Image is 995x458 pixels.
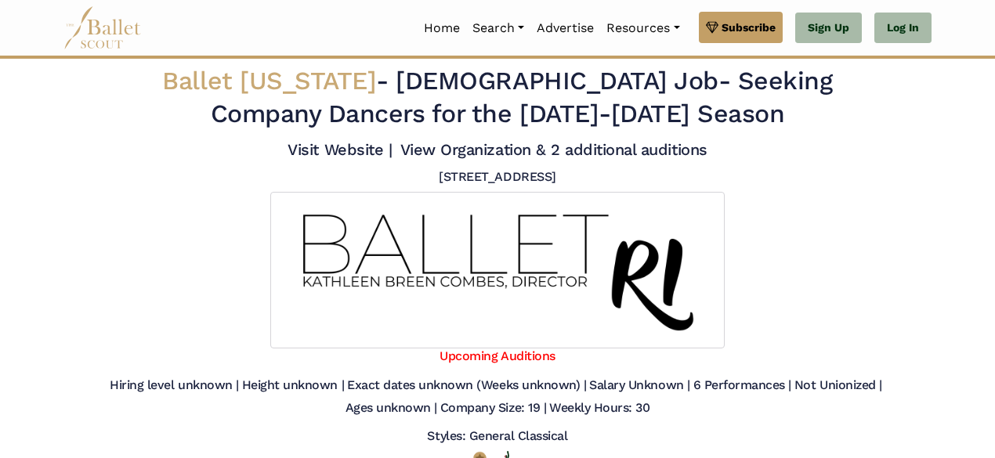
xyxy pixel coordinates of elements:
[874,13,932,44] a: Log In
[138,65,857,130] h2: - - Seeking Company Dancers for the [DATE]-[DATE] Season
[270,192,725,348] img: Logo
[440,348,555,363] a: Upcoming Auditions
[589,377,689,394] h5: Salary Unknown |
[549,400,649,417] h5: Weekly Hours: 30
[600,12,686,45] a: Resources
[110,377,238,394] h5: Hiring level unknown |
[440,400,546,417] h5: Company Size: 19 |
[699,12,783,43] a: Subscribe
[288,140,392,159] a: Visit Website |
[418,12,466,45] a: Home
[242,377,344,394] h5: Height unknown |
[400,140,707,159] a: View Organization & 2 additional auditions
[346,400,437,417] h5: Ages unknown |
[706,19,718,36] img: gem.svg
[347,377,586,394] h5: Exact dates unknown (Weeks unknown) |
[439,169,555,186] h5: [STREET_ADDRESS]
[722,19,776,36] span: Subscribe
[530,12,600,45] a: Advertise
[795,13,862,44] a: Sign Up
[794,377,882,394] h5: Not Unionized |
[396,66,718,96] span: [DEMOGRAPHIC_DATA] Job
[693,377,791,394] h5: 6 Performances |
[427,428,567,445] h5: Styles: General Classical
[162,66,376,96] span: Ballet [US_STATE]
[466,12,530,45] a: Search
